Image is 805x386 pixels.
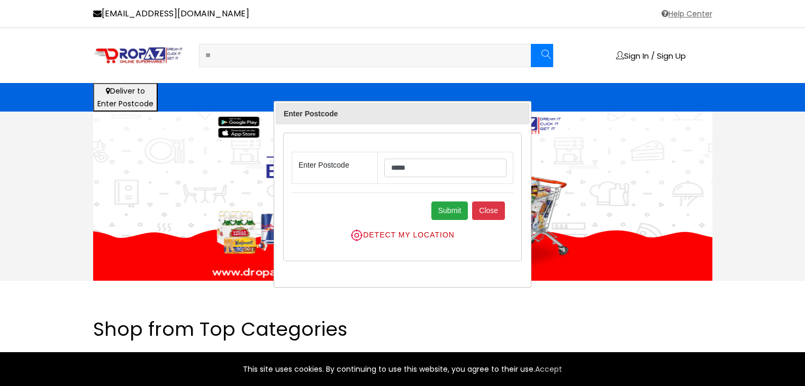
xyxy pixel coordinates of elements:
[660,7,712,20] a: Help Center
[431,201,468,220] button: Submit
[93,7,249,20] a: [EMAIL_ADDRESS][DOMAIN_NAME]
[93,318,347,341] h1: Shop from Top Categories
[616,51,686,60] a: Sign In / Sign Up
[93,47,183,65] img: logo
[292,228,513,242] button: DETECT MY LOCATION
[292,152,377,184] td: Enter Postcode
[535,363,562,375] a: Accept
[93,83,158,112] button: Deliver toEnter Postcode
[284,107,498,120] span: Enter Postcode
[350,229,363,242] img: location-detect
[472,201,505,220] button: Close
